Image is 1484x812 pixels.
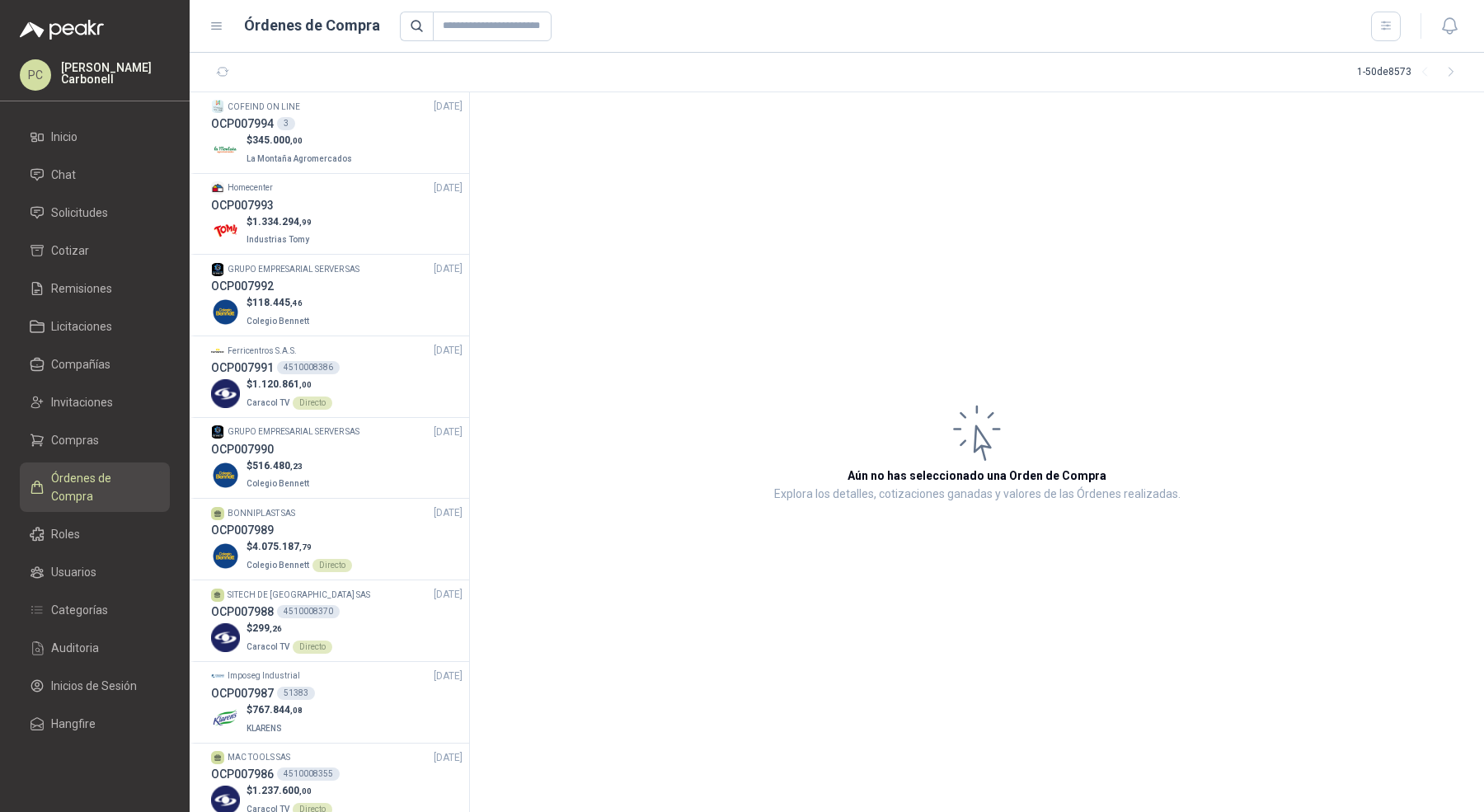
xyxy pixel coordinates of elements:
[247,317,309,326] span: Colegio Bennett
[244,14,380,37] h1: Órdenes de Compra
[247,621,332,636] p: $
[228,751,290,764] p: MAC TOOLS SAS
[20,273,170,304] a: Remisiones
[252,134,303,146] span: 345.000
[20,159,170,190] a: Chat
[51,715,96,733] span: Hangfire
[434,669,463,684] span: [DATE]
[211,99,463,167] a: Company LogoCOFEIND ON LINE[DATE] OCP0079943Company Logo$345.000,00La Montaña Agromercados
[290,462,303,471] span: ,23
[247,214,312,230] p: $
[51,563,96,581] span: Usuarios
[20,425,170,456] a: Compras
[211,440,274,458] h3: OCP007990
[312,559,352,572] div: Directo
[252,216,312,228] span: 1.334.294
[20,235,170,266] a: Cotizar
[20,708,170,739] a: Hangfire
[277,361,340,374] div: 4510008386
[434,505,463,521] span: [DATE]
[211,425,463,492] a: Company LogoGRUPO EMPRESARIAL SERVER SAS[DATE] OCP007990Company Logo$516.480,23Colegio Bennett
[211,669,463,736] a: Company LogoImposeg Industrial[DATE] OCP00798751383Company Logo$767.844,08KLARENS
[20,462,170,512] a: Órdenes de Compra
[252,622,282,634] span: 299
[774,485,1181,505] p: Explora los detalles, cotizaciones ganadas y valores de las Órdenes realizadas.
[290,298,303,307] span: ,46
[293,397,332,410] div: Directo
[1357,59,1464,86] div: 1 - 50 de 8573
[228,101,300,114] p: COFEIND ON LINE
[434,261,463,277] span: [DATE]
[252,541,312,552] span: 4.075.187
[211,521,274,539] h3: OCP007989
[277,687,315,700] div: 51383
[247,479,309,488] span: Colegio Bennett
[252,785,312,796] span: 1.237.600
[247,154,352,163] span: La Montaña Agromercados
[228,345,297,358] p: Ferricentros S.A.S.
[252,704,303,716] span: 767.844
[20,387,170,418] a: Invitaciones
[247,561,309,570] span: Colegio Bennett
[228,669,300,683] p: Imposeg Industrial
[211,461,240,490] img: Company Logo
[211,100,224,113] img: Company Logo
[20,197,170,228] a: Solicitudes
[290,706,303,715] span: ,08
[247,458,312,474] p: $
[20,632,170,664] a: Auditoria
[434,750,463,766] span: [DATE]
[211,343,463,411] a: Company LogoFerricentros S.A.S.[DATE] OCP0079914510008386Company Logo$1.120.861,00Caracol TVDirecto
[228,425,359,439] p: GRUPO EMPRESARIAL SERVER SAS
[277,767,340,781] div: 4510008355
[247,702,303,718] p: $
[51,393,113,411] span: Invitaciones
[252,297,303,308] span: 118.445
[211,684,274,702] h3: OCP007987
[277,605,340,618] div: 4510008370
[247,539,352,555] p: $
[51,279,112,298] span: Remisiones
[51,242,89,260] span: Cotizar
[848,467,1106,485] h3: Aún no has seleccionado una Orden de Compra
[211,425,224,439] img: Company Logo
[247,642,289,651] span: Caracol TV
[51,639,99,657] span: Auditoria
[211,261,463,329] a: Company LogoGRUPO EMPRESARIAL SERVER SAS[DATE] OCP007992Company Logo$118.445,46Colegio Bennett
[434,99,463,115] span: [DATE]
[299,218,312,227] span: ,99
[247,398,289,407] span: Caracol TV
[247,133,355,148] p: $
[247,783,332,799] p: $
[211,181,224,195] img: Company Logo
[211,263,224,276] img: Company Logo
[20,59,51,91] div: PC
[211,505,463,573] a: BONNIPLAST SAS[DATE] OCP007989Company Logo$4.075.187,79Colegio BennettDirecto
[51,677,137,695] span: Inicios de Sesión
[211,603,274,621] h3: OCP007988
[293,641,332,654] div: Directo
[211,135,240,164] img: Company Logo
[247,377,332,392] p: $
[51,469,154,505] span: Órdenes de Compra
[211,705,240,734] img: Company Logo
[228,589,370,602] p: SITECH DE [GEOGRAPHIC_DATA] SAS
[51,204,108,222] span: Solicitudes
[20,519,170,550] a: Roles
[252,378,312,390] span: 1.120.861
[228,263,359,276] p: GRUPO EMPRESARIAL SERVER SAS
[277,117,295,130] div: 3
[434,343,463,359] span: [DATE]
[20,349,170,380] a: Compañías
[211,623,240,652] img: Company Logo
[211,359,274,377] h3: OCP007991
[211,765,274,783] h3: OCP007986
[51,166,76,184] span: Chat
[434,425,463,440] span: [DATE]
[20,556,170,588] a: Usuarios
[434,587,463,603] span: [DATE]
[20,20,104,40] img: Logo peakr
[299,786,312,796] span: ,00
[20,670,170,702] a: Inicios de Sesión
[51,431,99,449] span: Compras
